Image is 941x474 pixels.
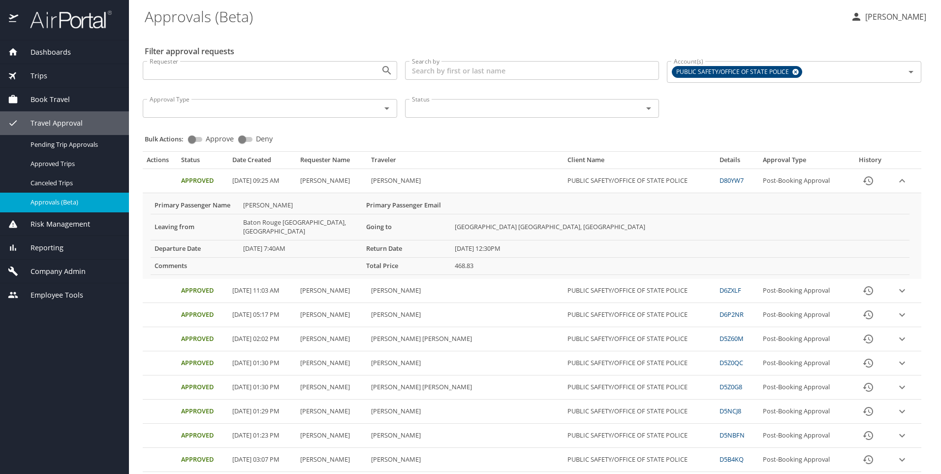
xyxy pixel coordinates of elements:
a: D5Z60M [720,334,744,343]
td: [PERSON_NAME] [296,279,367,303]
span: Book Travel [18,94,70,105]
th: Primary Passenger Name [151,197,239,214]
span: Canceled Trips [31,178,117,188]
td: [DATE] 05:17 PM [228,303,296,327]
th: Details [716,156,759,169]
td: Post-Booking Approval [759,400,849,424]
th: Status [177,156,228,169]
span: Approve [206,135,234,142]
td: Approved [177,400,228,424]
span: Travel Approval [18,118,83,129]
th: Date Created [228,156,296,169]
td: [PERSON_NAME] [239,197,362,214]
a: D6P2NR [720,310,744,319]
td: [PERSON_NAME] [PERSON_NAME] [367,375,564,400]
td: [PERSON_NAME] [367,169,564,193]
button: expand row [895,332,910,346]
th: Comments [151,257,239,274]
td: [PERSON_NAME] [296,375,367,400]
td: [DATE] 01:30 PM [228,375,296,400]
td: [DATE] 12:30PM [451,240,910,257]
td: Post-Booking Approval [759,279,849,303]
td: [PERSON_NAME] [367,279,564,303]
button: expand row [895,404,910,419]
td: Approved [177,279,228,303]
td: PUBLIC SAFETY/OFFICE OF STATE POLICE [564,375,716,400]
td: [PERSON_NAME] [367,448,564,472]
td: PUBLIC SAFETY/OFFICE OF STATE POLICE [564,169,716,193]
td: [DATE] 11:03 AM [228,279,296,303]
button: expand row [895,428,910,443]
td: [DATE] 01:23 PM [228,424,296,448]
th: Total Price [362,257,451,274]
td: [DATE] 01:30 PM [228,351,296,375]
span: Deny [256,135,273,142]
td: [DATE] 02:02 PM [228,327,296,351]
table: More info for approvals [151,197,910,275]
a: D5Z0QC [720,358,743,367]
td: Post-Booking Approval [759,327,849,351]
span: Pending Trip Approvals [31,140,117,149]
button: History [856,327,880,351]
button: History [856,351,880,375]
p: [PERSON_NAME] [862,11,926,23]
button: Open [380,102,394,115]
a: D5NCJ8 [720,406,741,415]
td: Baton Rouge [GEOGRAPHIC_DATA], [GEOGRAPHIC_DATA] [239,214,362,240]
a: D5NBFN [720,431,745,440]
button: History [856,169,880,193]
button: Open [904,65,918,79]
span: Trips [18,70,47,81]
th: Approval Type [759,156,849,169]
img: airportal-logo.png [19,10,112,29]
td: [PERSON_NAME] [367,351,564,375]
button: expand row [895,452,910,467]
td: Approved [177,169,228,193]
button: Open [380,64,394,77]
td: [PERSON_NAME] [367,400,564,424]
td: [PERSON_NAME] [296,351,367,375]
span: Approvals (Beta) [31,198,117,207]
td: PUBLIC SAFETY/OFFICE OF STATE POLICE [564,351,716,375]
span: Risk Management [18,219,90,230]
td: [PERSON_NAME] [296,303,367,327]
div: PUBLIC SAFETY/OFFICE OF STATE POLICE [672,66,802,78]
td: 468.83 [451,257,910,274]
th: Primary Passenger Email [362,197,451,214]
button: [PERSON_NAME] [847,8,930,26]
td: Approved [177,424,228,448]
button: History [856,375,880,399]
td: [PERSON_NAME] [296,448,367,472]
td: [DATE] 09:25 AM [228,169,296,193]
button: History [856,279,880,303]
td: Post-Booking Approval [759,169,849,193]
a: D6ZXLF [720,286,741,295]
button: Open [642,102,656,115]
td: PUBLIC SAFETY/OFFICE OF STATE POLICE [564,424,716,448]
span: Reporting [18,242,63,253]
td: [PERSON_NAME] [PERSON_NAME] [367,327,564,351]
span: Approved Trips [31,159,117,169]
th: Return Date [362,240,451,257]
td: PUBLIC SAFETY/OFFICE OF STATE POLICE [564,448,716,472]
button: expand row [895,356,910,371]
td: Approved [177,375,228,400]
button: History [856,400,880,423]
button: History [856,448,880,472]
td: PUBLIC SAFETY/OFFICE OF STATE POLICE [564,327,716,351]
a: D5B4KQ [720,455,744,464]
td: [PERSON_NAME] [296,400,367,424]
td: Approved [177,327,228,351]
th: Actions [143,156,177,169]
th: Traveler [367,156,564,169]
td: Post-Booking Approval [759,424,849,448]
a: D5Z0G8 [720,382,742,391]
td: Post-Booking Approval [759,375,849,400]
td: [PERSON_NAME] [367,424,564,448]
td: Post-Booking Approval [759,303,849,327]
th: Going to [362,214,451,240]
td: [PERSON_NAME] [367,303,564,327]
th: Client Name [564,156,716,169]
button: History [856,424,880,447]
td: Approved [177,303,228,327]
